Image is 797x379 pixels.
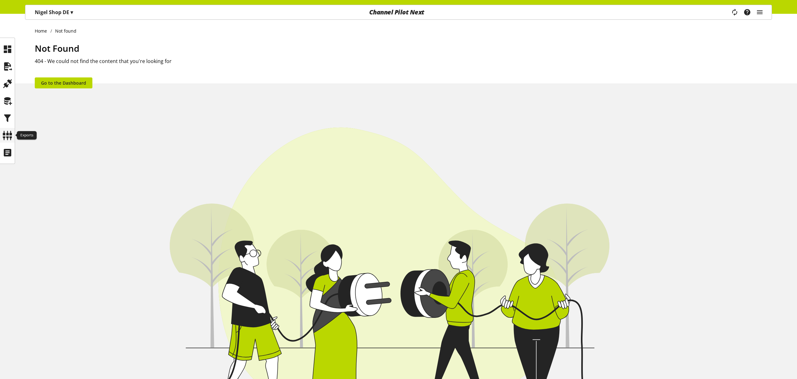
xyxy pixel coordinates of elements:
a: Go to the Dashboard [35,77,92,88]
span: ▾ [70,9,73,16]
p: Nigel Shop DE [35,8,73,16]
nav: main navigation [25,5,772,20]
span: Go to the Dashboard [41,80,86,86]
span: Not Found [35,42,79,54]
div: Exports [17,131,37,140]
a: Home [35,28,50,34]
